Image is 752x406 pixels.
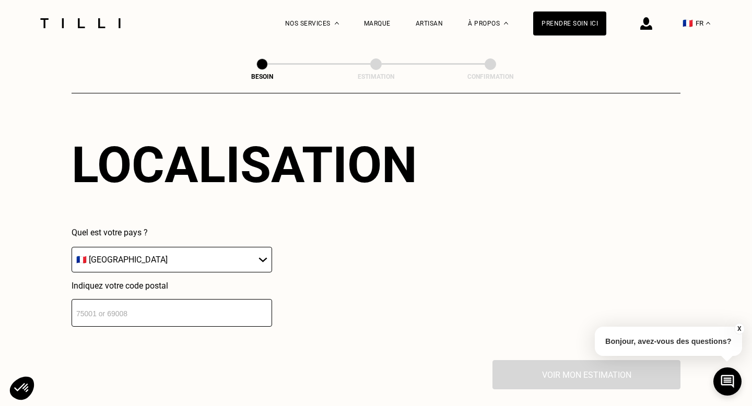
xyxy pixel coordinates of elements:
img: Menu déroulant [335,22,339,25]
a: Artisan [416,20,443,27]
a: Marque [364,20,391,27]
div: Besoin [210,73,314,80]
p: Quel est votre pays ? [72,228,272,237]
img: Logo du service de couturière Tilli [37,18,124,28]
div: Localisation [72,136,417,194]
img: menu déroulant [706,22,710,25]
input: 75001 or 69008 [72,299,272,327]
p: Indiquez votre code postal [72,281,272,291]
img: icône connexion [640,17,652,30]
img: Menu déroulant à propos [504,22,508,25]
span: 🇫🇷 [683,18,693,28]
a: Prendre soin ici [533,11,606,35]
div: Estimation [324,73,428,80]
button: X [734,323,744,335]
p: Bonjour, avez-vous des questions? [595,327,742,356]
div: Confirmation [438,73,543,80]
